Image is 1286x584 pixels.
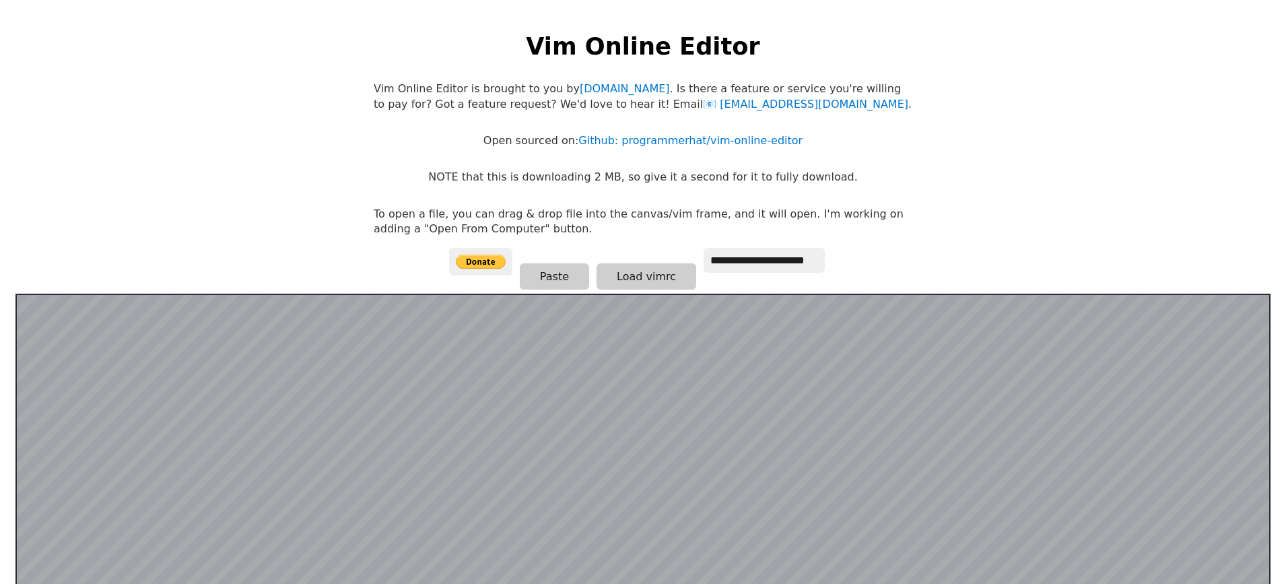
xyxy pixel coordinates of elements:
button: Load vimrc [597,263,696,290]
p: Vim Online Editor is brought to you by . Is there a feature or service you're willing to pay for?... [374,82,912,112]
a: [DOMAIN_NAME] [580,82,670,95]
p: Open sourced on: [483,133,803,148]
h1: Vim Online Editor [526,30,759,63]
a: Github: programmerhat/vim-online-editor [578,134,803,147]
p: NOTE that this is downloading 2 MB, so give it a second for it to fully download. [428,170,857,185]
a: [EMAIL_ADDRESS][DOMAIN_NAME] [703,98,908,110]
p: To open a file, you can drag & drop file into the canvas/vim frame, and it will open. I'm working... [374,207,912,237]
button: Paste [520,263,589,290]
